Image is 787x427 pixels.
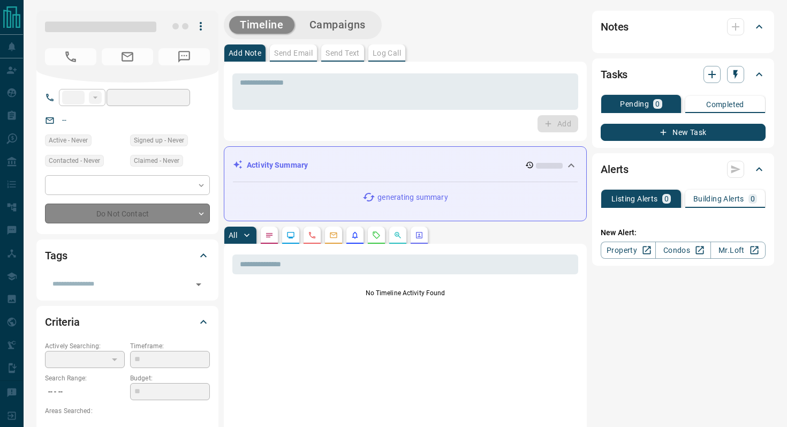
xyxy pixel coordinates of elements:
p: 0 [751,195,755,203]
svg: Lead Browsing Activity [286,231,295,239]
p: generating summary [377,192,448,203]
div: Notes [601,14,766,40]
h2: Notes [601,18,629,35]
a: Condos [655,242,710,259]
h2: Criteria [45,313,80,331]
h2: Tags [45,247,67,264]
svg: Listing Alerts [351,231,359,239]
svg: Opportunities [393,231,402,239]
p: 0 [664,195,669,203]
svg: Calls [308,231,316,239]
p: New Alert: [601,227,766,238]
div: Activity Summary [233,155,578,175]
button: Timeline [229,16,294,34]
p: Completed [706,101,744,108]
p: Listing Alerts [611,195,658,203]
span: No Number [45,48,96,65]
p: Timeframe: [130,341,210,351]
div: Alerts [601,156,766,182]
button: Open [191,277,206,292]
span: Claimed - Never [134,155,179,166]
p: Areas Searched: [45,406,210,416]
svg: Notes [265,231,274,239]
span: No Email [102,48,153,65]
span: Signed up - Never [134,135,184,146]
a: Mr.Loft [710,242,766,259]
svg: Requests [372,231,381,239]
a: Property [601,242,656,259]
p: All [229,231,237,239]
span: Active - Never [49,135,88,146]
button: New Task [601,124,766,141]
div: Criteria [45,309,210,335]
p: No Timeline Activity Found [232,288,578,298]
p: Activity Summary [247,160,308,171]
h2: Alerts [601,161,629,178]
p: Building Alerts [693,195,744,203]
a: -- [62,116,66,124]
span: No Number [158,48,210,65]
p: Budget: [130,373,210,383]
h2: Tasks [601,66,627,83]
p: Actively Searching: [45,341,125,351]
div: Do Not Contact [45,204,210,223]
button: Campaigns [299,16,376,34]
div: Tasks [601,62,766,87]
p: Add Note [229,49,261,57]
p: Search Range: [45,373,125,383]
svg: Emails [329,231,338,239]
p: Pending [620,100,649,108]
p: 0 [655,100,660,108]
p: -- - -- [45,383,125,401]
span: Contacted - Never [49,155,100,166]
svg: Agent Actions [415,231,423,239]
div: Tags [45,243,210,268]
